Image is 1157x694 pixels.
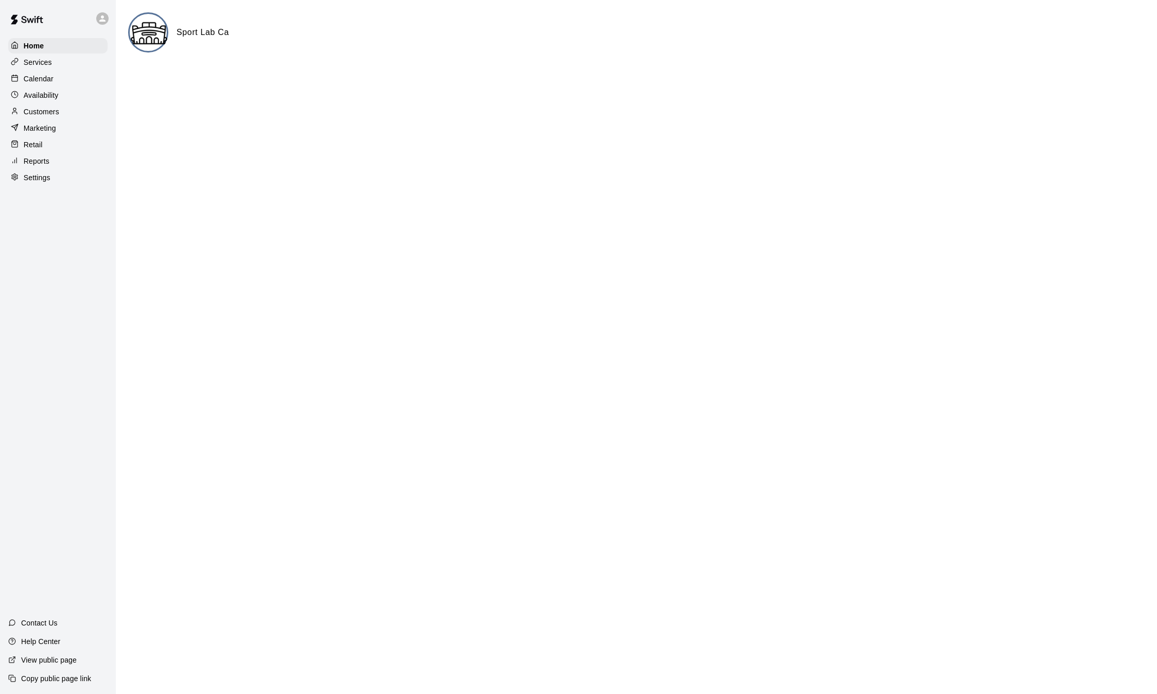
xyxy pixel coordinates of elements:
[8,88,108,103] a: Availability
[21,655,77,665] p: View public page
[24,57,52,67] p: Services
[24,156,49,166] p: Reports
[24,107,59,117] p: Customers
[8,170,108,185] a: Settings
[24,123,56,133] p: Marketing
[24,172,50,183] p: Settings
[8,137,108,152] a: Retail
[8,120,108,136] a: Marketing
[130,14,168,53] img: Sport Lab Ca logo
[24,140,43,150] p: Retail
[24,74,54,84] p: Calendar
[24,90,59,100] p: Availability
[21,673,91,684] p: Copy public page link
[8,71,108,86] a: Calendar
[8,153,108,169] a: Reports
[21,618,58,628] p: Contact Us
[8,38,108,54] a: Home
[8,104,108,119] a: Customers
[177,26,229,39] h6: Sport Lab Ca
[21,636,60,647] p: Help Center
[8,55,108,70] a: Services
[24,41,44,51] p: Home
